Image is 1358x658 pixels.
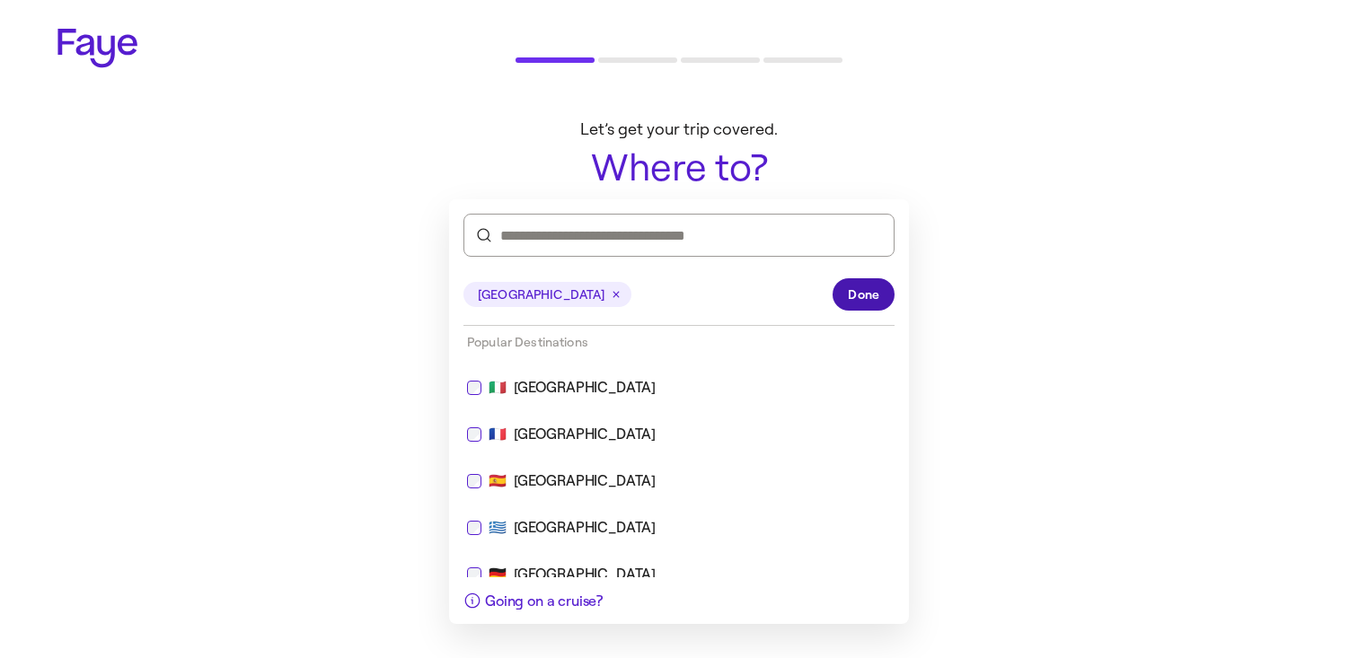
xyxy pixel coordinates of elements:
p: Let’s get your trip covered. [453,120,905,140]
div: 🇩🇪 [467,564,891,585]
div: [GEOGRAPHIC_DATA] [514,517,656,539]
span: Done [848,285,879,304]
div: Popular Destinations [449,326,909,359]
div: 🇮🇹 [467,377,891,399]
div: 🇫🇷 [467,424,891,445]
div: [GEOGRAPHIC_DATA] [514,424,656,445]
div: [GEOGRAPHIC_DATA] [514,564,656,585]
button: Going on a cruise? [449,577,617,624]
h1: Where to? [453,147,905,189]
span: [GEOGRAPHIC_DATA] [478,285,604,304]
button: Done [833,278,895,311]
span: Going on a cruise? [485,592,603,610]
div: 🇬🇷 [467,517,891,539]
div: 🇪🇸 [467,470,891,492]
div: [GEOGRAPHIC_DATA] [514,470,656,492]
div: [GEOGRAPHIC_DATA] [514,377,656,399]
